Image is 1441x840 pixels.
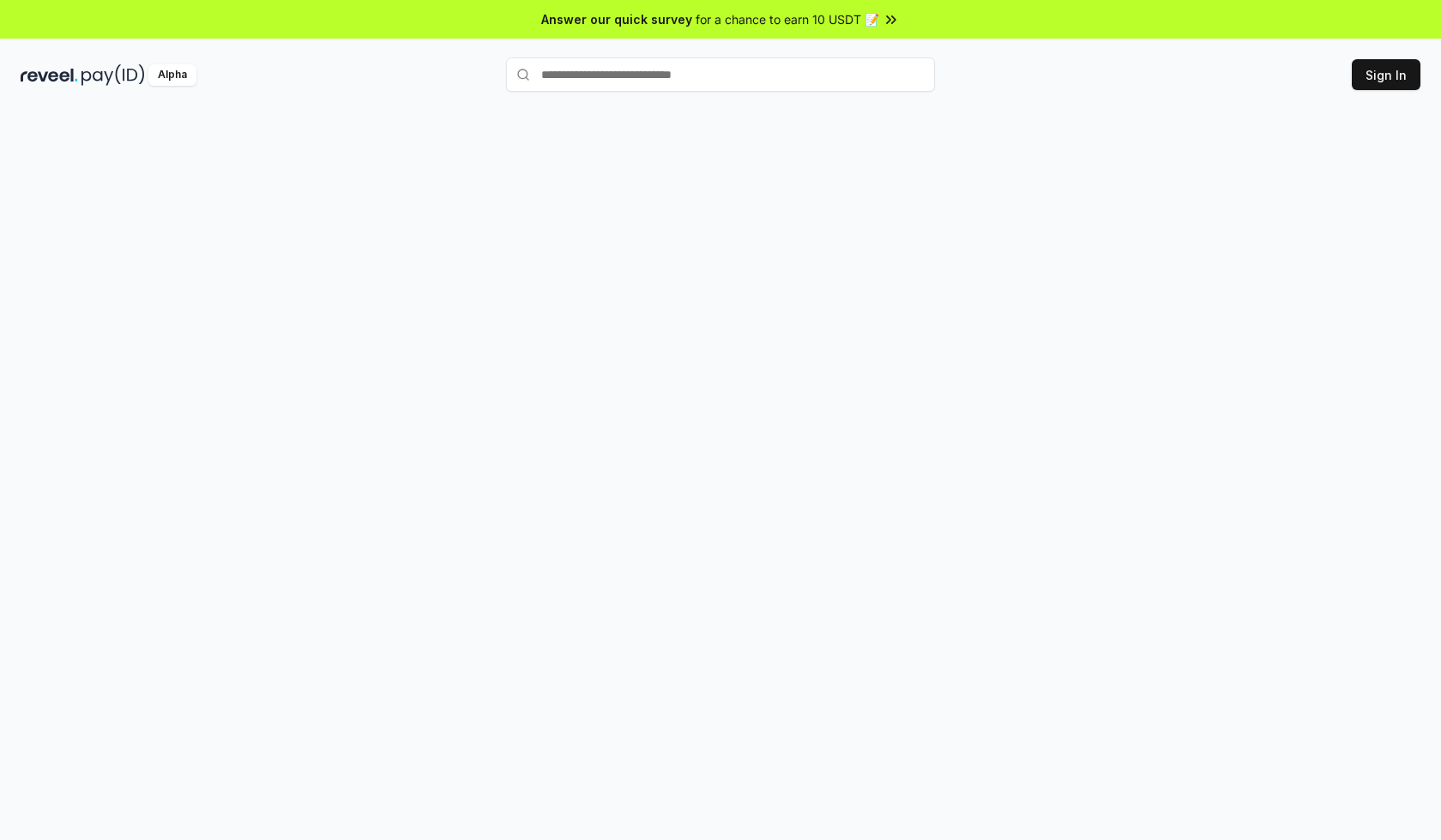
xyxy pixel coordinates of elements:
[21,64,78,86] img: reveel_dark
[696,10,879,28] span: for a chance to earn 10 USDT 📝
[148,64,196,86] div: Alpha
[81,64,145,86] img: pay_id
[1352,59,1420,90] button: Sign In
[541,10,692,28] span: Answer our quick survey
